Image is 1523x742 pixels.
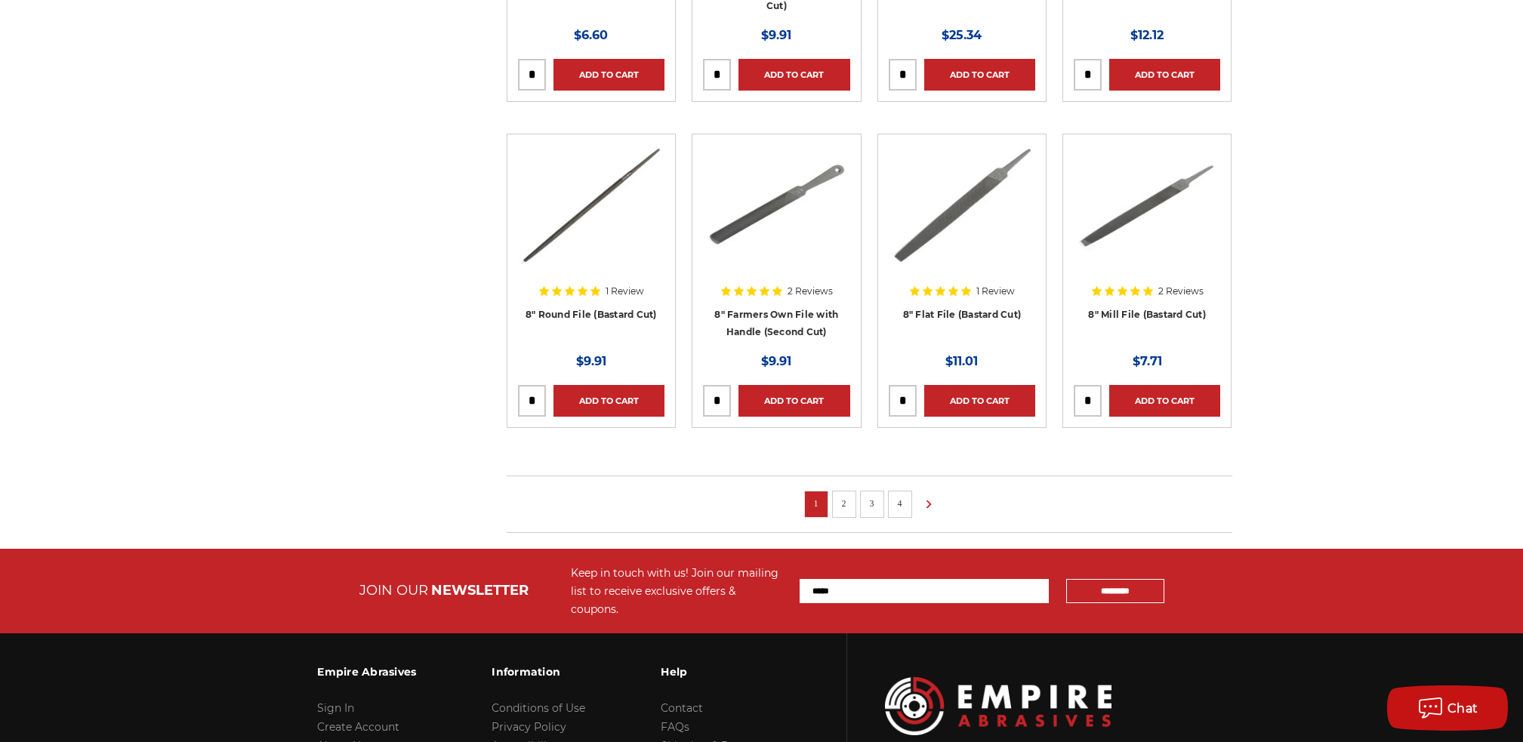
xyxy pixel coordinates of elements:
[885,677,1111,735] img: Empire Abrasives Logo Image
[431,582,529,599] span: NEWSLETTER
[576,354,606,368] span: $9.91
[1387,685,1508,731] button: Chat
[889,145,1035,266] img: 8" Flat Bastard File
[492,701,585,715] a: Conditions of Use
[761,28,791,42] span: $9.91
[1109,385,1220,417] a: Add to Cart
[761,354,791,368] span: $9.91
[942,28,982,42] span: $25.34
[518,145,664,266] img: 8 Inch Round File Bastard Cut, Double Cut
[661,656,763,688] h3: Help
[661,701,703,715] a: Contact
[317,656,416,688] h3: Empire Abrasives
[809,495,824,512] a: 1
[703,145,849,266] img: 8 Inch Axe File with Handle
[1447,701,1478,716] span: Chat
[837,495,852,512] a: 2
[865,495,880,512] a: 3
[553,385,664,417] a: Add to Cart
[1074,145,1220,338] a: 8" Mill File Bastard Cut
[492,720,566,734] a: Privacy Policy
[703,145,849,338] a: 8 Inch Axe File with Handle
[317,701,354,715] a: Sign In
[889,145,1035,338] a: 8" Flat Bastard File
[924,385,1035,417] a: Add to Cart
[924,59,1035,91] a: Add to Cart
[893,495,908,512] a: 4
[359,582,428,599] span: JOIN OUR
[738,385,849,417] a: Add to Cart
[661,720,689,734] a: FAQs
[317,720,399,734] a: Create Account
[1074,145,1220,266] img: 8" Mill File Bastard Cut
[1133,354,1162,368] span: $7.71
[518,145,664,338] a: 8 Inch Round File Bastard Cut, Double Cut
[1130,28,1164,42] span: $12.12
[492,656,585,688] h3: Information
[574,28,608,42] span: $6.60
[945,354,978,368] span: $11.01
[738,59,849,91] a: Add to Cart
[571,564,785,618] div: Keep in touch with us! Join our mailing list to receive exclusive offers & coupons.
[553,59,664,91] a: Add to Cart
[1109,59,1220,91] a: Add to Cart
